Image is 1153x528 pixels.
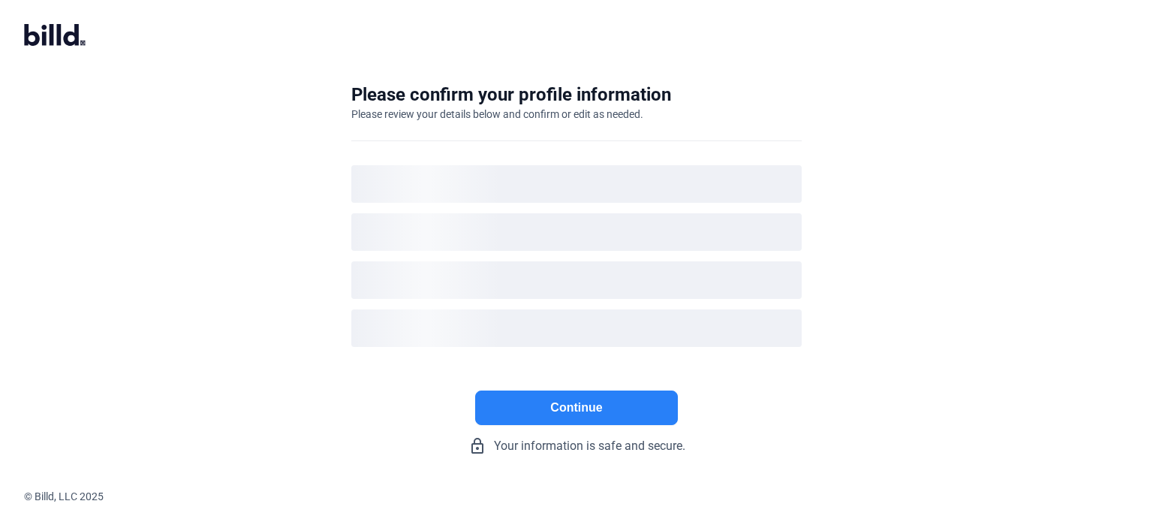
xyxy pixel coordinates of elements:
div: loading [351,213,802,251]
button: Continue [475,391,678,425]
div: © Billd, LLC 2025 [24,489,1153,504]
div: loading [351,261,802,299]
div: loading [351,165,802,203]
div: Your information is safe and secure. [351,437,802,455]
div: Please confirm your profile information [351,83,671,107]
div: Please review your details below and confirm or edit as needed. [351,107,643,122]
div: loading [351,309,802,347]
mat-icon: lock_outline [468,437,486,455]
